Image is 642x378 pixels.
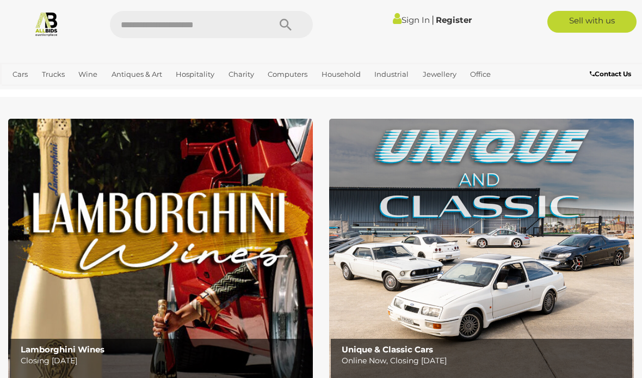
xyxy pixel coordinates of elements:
a: Sports [8,83,39,101]
a: Hospitality [171,65,219,83]
a: [GEOGRAPHIC_DATA] [45,83,131,101]
a: Contact Us [590,68,634,80]
b: Lamborghini Wines [21,344,104,355]
b: Unique & Classic Cars [342,344,433,355]
a: Sell with us [547,11,637,33]
a: Register [436,15,472,25]
p: Online Now, Closing [DATE] [342,354,627,368]
a: Office [466,65,495,83]
a: Antiques & Art [107,65,166,83]
a: Household [317,65,365,83]
a: Cars [8,65,32,83]
a: Jewellery [418,65,461,83]
p: Closing [DATE] [21,354,306,368]
a: Charity [224,65,258,83]
a: Trucks [38,65,69,83]
a: Industrial [370,65,413,83]
a: Wine [74,65,102,83]
b: Contact Us [590,70,631,78]
img: Allbids.com.au [34,11,59,36]
a: Sign In [393,15,430,25]
a: Computers [263,65,312,83]
button: Search [258,11,313,38]
span: | [431,14,434,26]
